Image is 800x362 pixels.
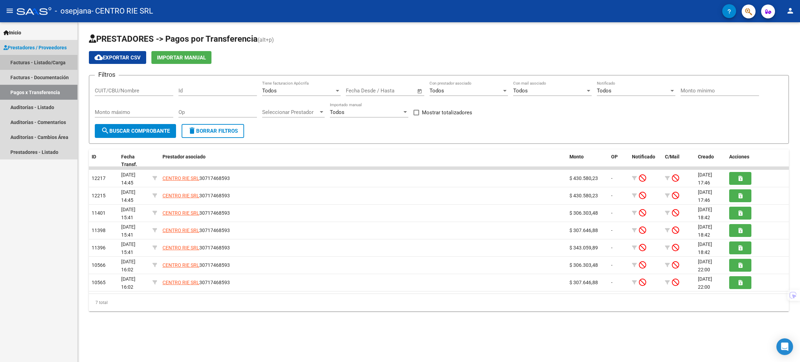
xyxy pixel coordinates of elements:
div: Open Intercom Messenger [776,338,793,355]
datatable-header-cell: Prestador asociado [160,149,567,172]
span: CENTRO RIE SRL [162,228,199,233]
span: $ 307.646,88 [569,228,598,233]
span: [DATE] 15:41 [121,207,135,220]
span: $ 306.303,48 [569,210,598,216]
span: - [611,280,612,285]
datatable-header-cell: C/Mail [662,149,695,172]
span: - osepjana [55,3,91,19]
span: CENTRO RIE SRL [162,280,199,285]
span: CENTRO RIE SRL [162,193,199,198]
span: $ 343.059,89 [569,245,598,250]
span: CENTRO RIE SRL [162,175,199,181]
span: 30717468593 [162,280,230,285]
span: - [611,193,612,198]
span: CENTRO RIE SRL [162,210,199,216]
span: Todos [513,88,528,94]
span: 12215 [92,193,106,198]
datatable-header-cell: ID [89,149,118,172]
span: OP [611,154,618,159]
button: Open calendar [416,87,424,95]
span: [DATE] 22:00 [698,259,712,272]
span: Exportar CSV [94,55,141,61]
button: Borrar Filtros [182,124,244,138]
span: $ 307.646,88 [569,280,598,285]
span: Todos [262,88,277,94]
h3: Filtros [95,70,119,80]
mat-icon: menu [6,7,14,15]
mat-icon: delete [188,126,196,135]
span: [DATE] 16:02 [121,259,135,272]
span: Fecha Transf. [121,154,137,167]
span: [DATE] 16:02 [121,276,135,290]
span: - [611,245,612,250]
span: 30717468593 [162,228,230,233]
span: [DATE] 18:42 [698,241,712,255]
span: 30717468593 [162,210,230,216]
datatable-header-cell: OP [608,149,629,172]
span: Borrar Filtros [188,128,238,134]
button: Exportar CSV [89,51,146,64]
span: Inicio [3,29,21,36]
mat-icon: search [101,126,109,135]
span: Mostrar totalizadores [422,108,472,117]
span: Importar Manual [157,55,206,61]
span: Todos [430,88,444,94]
span: 12217 [92,175,106,181]
span: [DATE] 14:45 [121,172,135,186]
datatable-header-cell: Acciones [726,149,789,172]
span: Prestador asociado [162,154,206,159]
span: [DATE] 15:41 [121,241,135,255]
span: Creado [698,154,714,159]
span: Acciones [729,154,749,159]
span: Todos [330,109,344,115]
span: ID [92,154,96,159]
span: Notificado [632,154,655,159]
span: C/Mail [665,154,680,159]
span: 30717468593 [162,262,230,268]
input: Fecha fin [380,88,414,94]
datatable-header-cell: Fecha Transf. [118,149,150,172]
span: $ 306.303,48 [569,262,598,268]
span: 11401 [92,210,106,216]
span: [DATE] 15:41 [121,224,135,238]
span: Seleccionar Prestador [262,109,318,115]
span: 30717468593 [162,175,230,181]
span: $ 430.580,23 [569,175,598,181]
input: Fecha inicio [346,88,374,94]
span: 30717468593 [162,245,230,250]
span: [DATE] 14:45 [121,189,135,203]
span: [DATE] 17:46 [698,189,712,203]
datatable-header-cell: Monto [567,149,608,172]
span: 30717468593 [162,193,230,198]
span: PRESTADORES -> Pagos por Transferencia [89,34,258,44]
span: Buscar Comprobante [101,128,170,134]
span: Prestadores / Proveedores [3,44,67,51]
span: 11396 [92,245,106,250]
span: 10565 [92,280,106,285]
span: [DATE] 18:42 [698,207,712,220]
span: $ 430.580,23 [569,193,598,198]
span: - [611,262,612,268]
datatable-header-cell: Notificado [629,149,662,172]
span: Monto [569,154,584,159]
datatable-header-cell: Creado [695,149,726,172]
span: Todos [597,88,611,94]
span: CENTRO RIE SRL [162,245,199,250]
span: - CENTRO RIE SRL [91,3,153,19]
span: (alt+p) [258,36,274,43]
span: [DATE] 17:46 [698,172,712,186]
div: 7 total [89,294,789,311]
span: - [611,228,612,233]
span: - [611,175,612,181]
mat-icon: person [786,7,794,15]
mat-icon: cloud_download [94,53,103,61]
span: - [611,210,612,216]
span: [DATE] 18:42 [698,224,712,238]
span: 10566 [92,262,106,268]
span: 11398 [92,228,106,233]
span: [DATE] 22:00 [698,276,712,290]
button: Importar Manual [151,51,211,64]
button: Buscar Comprobante [95,124,176,138]
span: CENTRO RIE SRL [162,262,199,268]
